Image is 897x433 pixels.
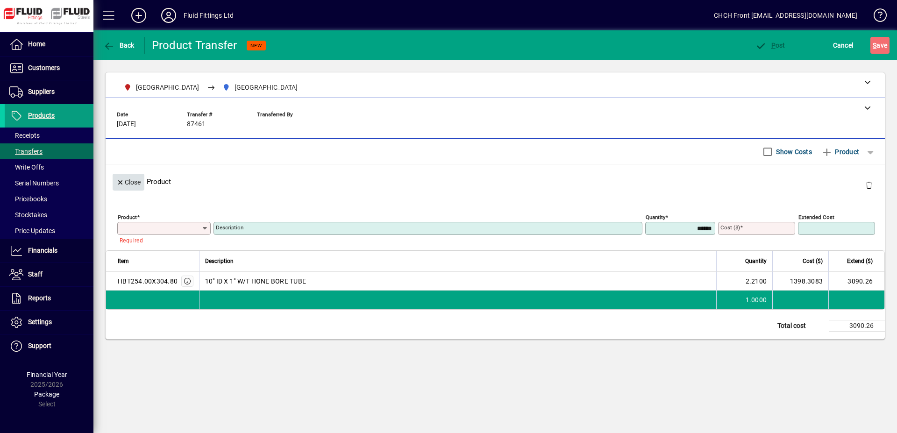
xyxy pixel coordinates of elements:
[5,223,93,239] a: Price Updates
[101,37,137,54] button: Back
[28,247,57,254] span: Financials
[870,37,890,54] button: Save
[831,37,856,54] button: Cancel
[118,214,137,220] mat-label: Product
[5,311,93,334] a: Settings
[205,256,234,266] span: Description
[5,239,93,263] a: Financials
[772,272,828,291] td: 1398.3083
[798,214,834,220] mat-label: Extended Cost
[720,224,740,231] mat-label: Cost ($)
[5,207,93,223] a: Stocktakes
[745,256,767,266] span: Quantity
[184,8,234,23] div: Fluid Fittings Ltd
[28,318,52,326] span: Settings
[257,121,259,128] span: -
[118,256,129,266] span: Item
[9,195,47,203] span: Pricebooks
[646,214,665,220] mat-label: Quantity
[28,112,55,119] span: Products
[106,164,885,199] div: Product
[113,174,144,191] button: Close
[873,38,887,53] span: ave
[28,342,51,349] span: Support
[28,270,43,278] span: Staff
[873,42,876,49] span: S
[5,175,93,191] a: Serial Numbers
[9,227,55,234] span: Price Updates
[5,263,93,286] a: Staff
[803,256,823,266] span: Cost ($)
[28,64,60,71] span: Customers
[216,224,243,231] mat-label: Description
[9,211,47,219] span: Stocktakes
[9,163,44,171] span: Write Offs
[5,334,93,358] a: Support
[28,40,45,48] span: Home
[9,148,43,155] span: Transfers
[773,320,829,332] td: Total cost
[187,121,206,128] span: 87461
[5,80,93,104] a: Suppliers
[117,121,136,128] span: [DATE]
[858,174,880,196] button: Delete
[154,7,184,24] button: Profile
[5,33,93,56] a: Home
[829,320,885,332] td: 3090.26
[5,287,93,310] a: Reports
[833,38,854,53] span: Cancel
[118,277,178,286] div: HBT254.00X304.80
[5,128,93,143] a: Receipts
[716,291,772,309] td: 1.0000
[152,38,237,53] div: Product Transfer
[93,37,145,54] app-page-header-button: Back
[5,143,93,159] a: Transfers
[5,159,93,175] a: Write Offs
[828,272,884,291] td: 3090.26
[858,181,880,189] app-page-header-button: Delete
[9,132,40,139] span: Receipts
[28,88,55,95] span: Suppliers
[774,147,812,156] label: Show Costs
[116,175,141,190] span: Close
[124,7,154,24] button: Add
[120,235,203,245] mat-error: Required
[753,37,788,54] button: Post
[771,42,776,49] span: P
[867,2,885,32] a: Knowledge Base
[5,57,93,80] a: Customers
[110,177,147,186] app-page-header-button: Close
[755,42,785,49] span: ost
[716,272,772,291] td: 2.2100
[34,390,59,398] span: Package
[103,42,135,49] span: Back
[9,179,59,187] span: Serial Numbers
[5,191,93,207] a: Pricebooks
[714,8,857,23] div: CHCH Front [EMAIL_ADDRESS][DOMAIN_NAME]
[250,43,262,49] span: NEW
[205,277,306,286] span: 10" ID X 1" W/T HONE BORE TUBE
[28,294,51,302] span: Reports
[847,256,873,266] span: Extend ($)
[27,371,67,378] span: Financial Year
